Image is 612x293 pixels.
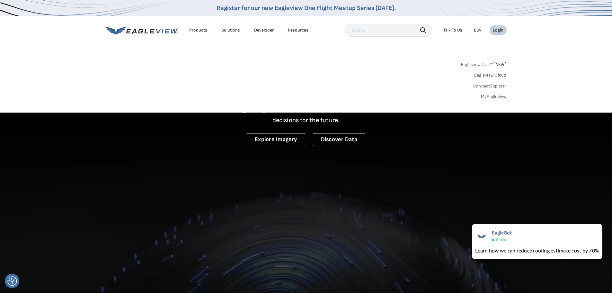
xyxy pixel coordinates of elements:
[475,230,488,243] img: EagleBot
[474,27,481,33] a: Buy
[7,276,17,286] img: Revisit consent button
[493,62,506,67] span: NEW
[492,230,512,236] span: EagleBot
[7,276,17,286] button: Consent Preferences
[461,60,507,67] a: Eagleview One™*NEW*
[473,83,507,89] a: ConnectExplorer
[221,27,240,33] div: Solutions
[313,133,365,146] a: Discover Data
[481,94,507,100] a: MyEagleview
[496,237,507,242] span: Online
[247,133,305,146] a: Explore Imagery
[443,27,462,33] div: Talk To Us
[288,27,308,33] div: Resources
[345,24,432,37] input: Search
[217,4,396,12] a: Register for our new Eagleview One Flight Meetup Series [DATE].
[189,27,207,33] div: Products
[475,247,599,254] div: Learn how we can reduce roofing estimate cost by 70%
[493,27,503,33] div: Login
[474,72,507,78] a: Eagleview Cloud
[254,27,274,33] a: Developer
